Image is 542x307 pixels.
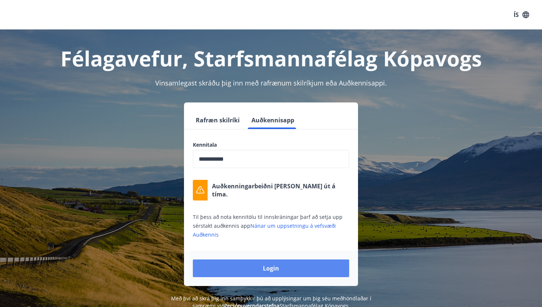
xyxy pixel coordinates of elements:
a: Nánar um uppsetningu á vefsvæði Auðkennis [193,222,336,238]
span: Vinsamlegast skráðu þig inn með rafrænum skilríkjum eða Auðkennisappi. [155,79,387,87]
p: Auðkenningarbeiðni [PERSON_NAME] út á tíma. [212,182,349,198]
button: Login [193,259,349,277]
h1: Félagavefur, Starfsmannafélag Kópavogs [14,44,528,72]
button: Auðkennisapp [249,111,297,129]
button: Rafræn skilríki [193,111,243,129]
button: ÍS [510,8,533,21]
label: Kennitala [193,141,349,149]
span: Til þess að nota kennitölu til innskráningar þarf að setja upp sérstakt auðkennis app [193,213,343,238]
